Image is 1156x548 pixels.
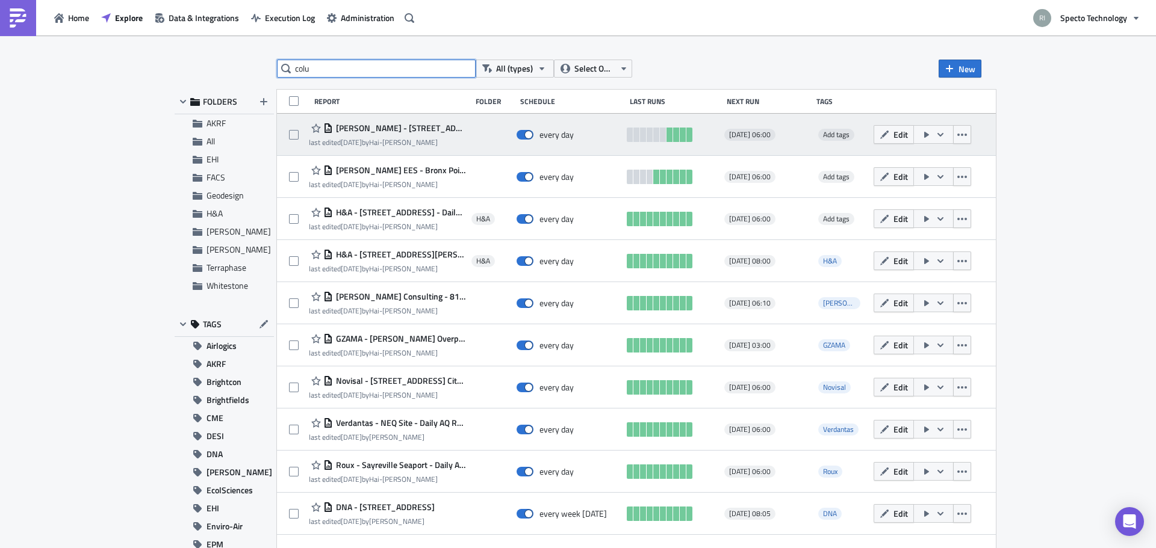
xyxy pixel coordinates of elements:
[314,97,470,106] div: Report
[1032,8,1052,28] img: Avatar
[874,462,914,481] button: Edit
[333,333,465,344] span: GZAMA - Bowker Overpass - daily AQ report
[539,171,574,182] div: every day
[823,508,837,519] span: DNA
[729,383,771,392] span: [DATE] 06:00
[309,306,465,315] div: last edited by Hai-[PERSON_NAME]
[309,180,465,189] div: last edited by Hai-[PERSON_NAME]
[893,297,908,309] span: Edit
[309,138,465,147] div: last edited by Hai-[PERSON_NAME]
[309,475,465,484] div: last edited by Hai-[PERSON_NAME]
[818,171,854,183] span: Add tags
[816,97,868,106] div: Tags
[149,8,245,27] button: Data & Integrations
[818,297,860,309] span: Stevenson
[539,298,574,309] div: every day
[893,170,908,183] span: Edit
[539,214,574,224] div: every day
[1060,11,1127,24] span: Specto Technology
[169,11,239,24] span: Data & Integrations
[207,243,271,256] span: Saltus
[893,254,908,267] span: Edit
[309,348,465,357] div: last edited by Hai-[PERSON_NAME]
[823,255,837,266] span: H&A
[874,209,914,228] button: Edit
[818,466,842,478] span: Roux
[309,390,465,399] div: last edited by Hai-[PERSON_NAME]
[207,427,224,445] span: DESI
[823,129,850,140] span: Add tags
[175,481,274,499] button: EcolSciences
[874,504,914,523] button: Edit
[95,8,149,27] a: Explore
[476,97,514,106] div: Folder
[818,339,850,351] span: GZAMA
[333,375,465,386] span: Novisal - 100 Water St Jersey City - Daily AQ Report
[207,225,271,238] span: Pennino
[823,339,845,351] span: GZAMA
[68,11,89,24] span: Home
[207,153,219,165] span: EHI
[207,189,244,202] span: Geodesign
[874,251,914,270] button: Edit
[823,466,837,477] span: Roux
[207,171,225,183] span: FACS
[175,427,274,445] button: DESI
[1115,507,1144,536] div: Open Intercom Messenger
[874,420,914,439] button: Edit
[341,473,362,485] time: 2025-08-04T14:37:23Z
[175,373,274,391] button: Brightcon
[175,355,274,373] button: AKRF
[115,11,143,24] span: Explore
[341,137,362,148] time: 2025-09-08T03:40:11Z
[207,409,223,427] span: CME
[729,340,771,350] span: [DATE] 03:00
[818,508,842,520] span: DNA
[939,60,981,78] button: New
[729,467,771,476] span: [DATE] 06:00
[341,431,362,443] time: 2025-08-11T14:27:54Z
[207,517,243,535] span: Enviro-Air
[818,423,859,436] span: Verdantas
[207,499,219,517] span: EHI
[729,298,771,308] span: [DATE] 06:10
[48,8,95,27] a: Home
[959,63,975,75] span: New
[729,214,771,224] span: [DATE] 06:00
[333,417,465,428] span: Verdantas - NEQ Site - Daily AQ Report
[175,409,274,427] button: CME
[245,8,321,27] button: Execution Log
[874,294,914,312] button: Edit
[818,213,854,225] span: Add tags
[207,355,226,373] span: AKRF
[630,97,720,106] div: Last Runs
[265,11,315,24] span: Execution Log
[818,255,842,267] span: H&A
[341,516,362,527] time: 2025-07-28T19:33:15Z
[476,214,490,224] span: H&A
[539,256,574,266] div: every day
[893,339,908,351] span: Edit
[207,207,223,220] span: H&A
[175,445,274,463] button: DNA
[496,62,533,75] span: All (types)
[175,463,274,481] button: [PERSON_NAME]
[729,509,771,519] span: [DATE] 08:05
[341,221,362,232] time: 2025-09-03T22:06:10Z
[823,213,850,224] span: Add tags
[175,391,274,409] button: Brightfields
[539,340,574,351] div: every day
[520,97,624,106] div: Schedule
[893,465,908,478] span: Edit
[893,507,908,520] span: Edit
[8,8,28,28] img: PushMetrics
[203,319,222,330] span: TAGS
[175,499,274,517] button: EHI
[333,249,465,260] span: H&A - 4101 Arthur Kill Rd - Daily AQ report
[727,97,811,106] div: Next Run
[539,424,574,435] div: every day
[207,391,249,409] span: Brightfields
[341,305,362,316] time: 2025-08-08T11:21:43Z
